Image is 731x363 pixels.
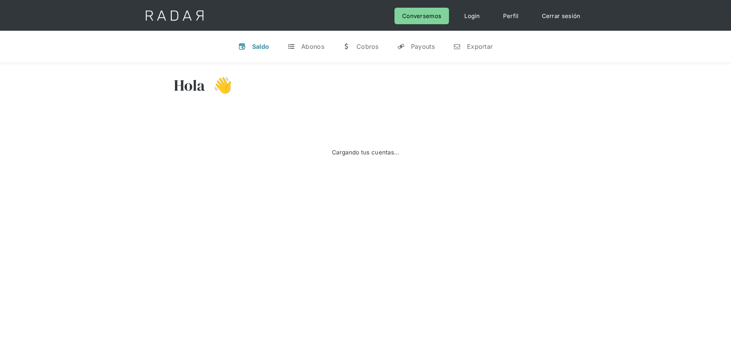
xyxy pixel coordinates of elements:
[205,76,232,95] h3: 👋
[453,43,461,50] div: n
[332,147,399,157] div: Cargando tus cuentas...
[397,43,405,50] div: y
[534,8,588,24] a: Cerrar sesión
[495,8,526,24] a: Perfil
[467,43,493,50] div: Exportar
[287,43,295,50] div: t
[356,43,379,50] div: Cobros
[301,43,324,50] div: Abonos
[174,76,205,95] h3: Hola
[238,43,246,50] div: v
[343,43,350,50] div: w
[411,43,435,50] div: Payouts
[252,43,269,50] div: Saldo
[394,8,449,24] a: Conversemos
[457,8,488,24] a: Login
